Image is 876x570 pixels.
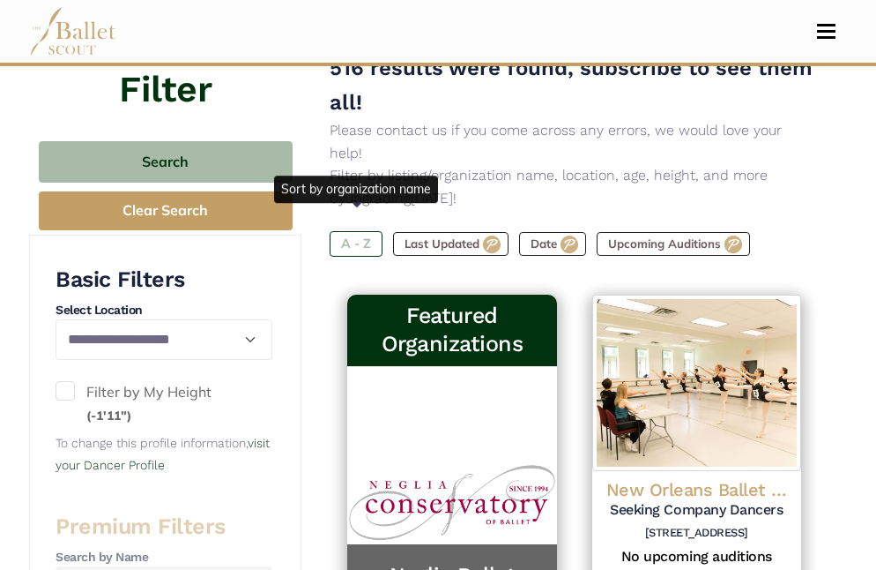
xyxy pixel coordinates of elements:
[330,119,819,164] p: Please contact us if you come across any errors, we would love your help!
[519,232,586,257] label: Date
[56,513,272,542] h3: Premium Filters
[597,232,750,257] label: Upcoming Auditions
[330,231,382,256] label: A - Z
[56,549,272,566] h4: Search by Name
[330,56,813,114] span: 516 results were found, subscribe to see them all!
[606,526,787,541] h6: [STREET_ADDRESS]
[606,478,787,501] h4: New Orleans Ballet Theatre (NOBT)
[39,191,293,231] button: Clear Search
[330,164,819,209] p: Filter by listing/organization name, location, age, height, and more by [DATE]!
[29,23,301,115] h4: Filter
[592,295,801,471] img: Logo
[39,141,293,183] button: Search
[86,408,131,424] small: (-1'11")
[56,266,272,295] h3: Basic Filters
[56,381,272,426] label: Filter by My Height
[606,548,787,566] h5: No upcoming auditions
[56,436,270,473] small: To change this profile information,
[805,23,847,40] button: Toggle navigation
[606,501,787,520] h5: Seeking Company Dancers
[393,232,509,257] label: Last Updated
[274,176,438,202] div: Sort by organization name
[361,302,542,359] h3: Featured Organizations
[56,302,272,319] h4: Select Location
